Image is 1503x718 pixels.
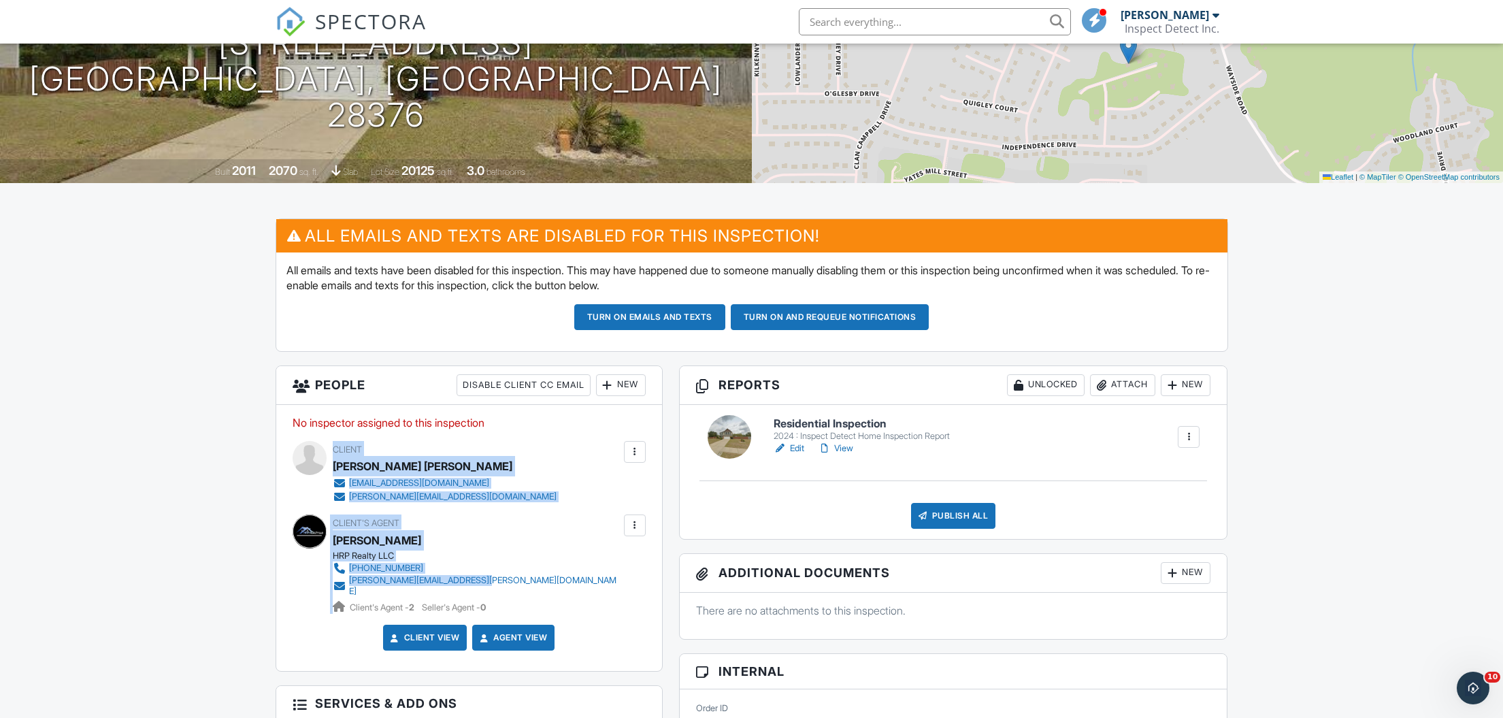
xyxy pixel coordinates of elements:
h3: Reports [680,366,1227,405]
iframe: Intercom live chat [1457,672,1489,704]
a: Client View [388,631,460,644]
a: [PERSON_NAME][EMAIL_ADDRESS][DOMAIN_NAME] [333,490,557,504]
img: The Best Home Inspection Software - Spectora [276,7,305,37]
div: 20125 [401,163,435,178]
div: [PERSON_NAME][EMAIL_ADDRESS][DOMAIN_NAME] [349,491,557,502]
div: Attach [1090,374,1155,396]
span: Client's Agent - [350,602,416,613]
strong: 2 [409,602,414,613]
div: 3.0 [467,163,484,178]
div: New [1161,374,1210,396]
p: All emails and texts have been disabled for this inspection. This may have happened due to someon... [286,263,1217,293]
div: New [1161,562,1210,584]
h3: All emails and texts are disabled for this inspection! [276,219,1227,252]
img: Marker [1120,36,1137,64]
div: [EMAIL_ADDRESS][DOMAIN_NAME] [349,478,489,489]
a: [PERSON_NAME] [333,530,421,551]
a: © OpenStreetMap contributors [1398,173,1500,181]
h3: Internal [680,654,1227,689]
a: [EMAIL_ADDRESS][DOMAIN_NAME] [333,476,557,490]
h1: [STREET_ADDRESS] [GEOGRAPHIC_DATA], [GEOGRAPHIC_DATA] 28376 [22,25,730,133]
a: [PHONE_NUMBER] [333,561,621,575]
span: Seller's Agent - [422,602,486,613]
span: Lot Size [371,167,399,177]
p: There are no attachments to this inspection. [696,603,1211,618]
input: Search everything... [799,8,1071,35]
div: [PERSON_NAME][EMAIL_ADDRESS][PERSON_NAME][DOMAIN_NAME] [349,575,621,597]
div: Publish All [911,503,996,529]
strong: 0 [480,602,486,613]
span: SPECTORA [315,7,427,35]
div: Disable Client CC Email [457,374,591,396]
a: Agent View [477,631,547,644]
span: slab [343,167,358,177]
span: Built [215,167,230,177]
h3: People [276,366,662,405]
a: Leaflet [1323,173,1353,181]
h6: Residential Inspection [774,418,950,430]
div: 2024 : Inspect Detect Home Inspection Report [774,431,950,442]
div: [PHONE_NUMBER] [349,563,423,574]
label: Order ID [696,702,728,715]
div: [PERSON_NAME] [PERSON_NAME] [333,456,512,476]
button: Turn on emails and texts [574,304,725,330]
a: © MapTiler [1359,173,1396,181]
span: bathrooms [486,167,525,177]
span: 10 [1485,672,1500,683]
span: sq. ft. [299,167,318,177]
span: | [1355,173,1357,181]
div: Inspect Detect Inc. [1125,22,1219,35]
div: 2011 [232,163,256,178]
p: No inspector assigned to this inspection [293,415,646,430]
h3: Additional Documents [680,554,1227,593]
a: Residential Inspection 2024 : Inspect Detect Home Inspection Report [774,418,950,442]
a: [PERSON_NAME][EMAIL_ADDRESS][PERSON_NAME][DOMAIN_NAME] [333,575,621,597]
div: HRP Realty LLC [333,551,631,561]
span: sq.ft. [437,167,454,177]
a: Edit [774,442,804,455]
div: [PERSON_NAME] [1121,8,1209,22]
div: New [596,374,646,396]
a: SPECTORA [276,18,427,47]
span: Client's Agent [333,518,399,528]
div: Unlocked [1007,374,1085,396]
span: Client [333,444,362,455]
div: 2070 [269,163,297,178]
a: View [818,442,853,455]
button: Turn on and Requeue Notifications [731,304,929,330]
